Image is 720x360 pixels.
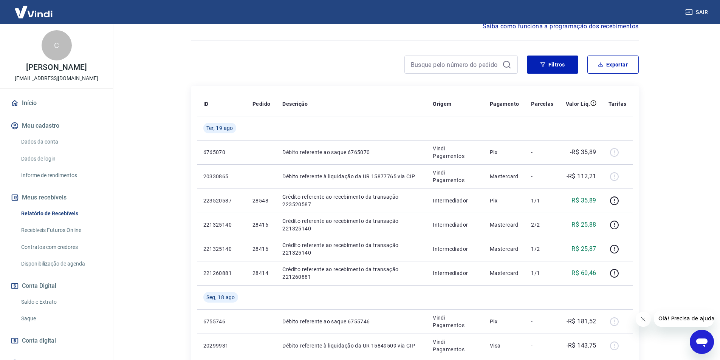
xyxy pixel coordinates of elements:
p: [PERSON_NAME] [26,63,87,71]
p: Pedido [252,100,270,108]
span: Seg, 18 ago [206,294,235,301]
span: Olá! Precisa de ajuda? [5,5,63,11]
img: Vindi [9,0,58,23]
a: Informe de rendimentos [18,168,104,183]
p: Pix [490,148,519,156]
a: Conta digital [9,332,104,349]
a: Dados da conta [18,134,104,150]
p: Intermediador [433,269,478,277]
p: 1/1 [531,269,553,277]
p: R$ 25,88 [571,220,596,229]
p: R$ 60,46 [571,269,596,278]
button: Exportar [587,56,639,74]
a: Disponibilização de agenda [18,256,104,272]
p: Mastercard [490,221,519,229]
span: Ter, 19 ago [206,124,233,132]
p: [EMAIL_ADDRESS][DOMAIN_NAME] [15,74,98,82]
p: 2/2 [531,221,553,229]
a: Início [9,95,104,111]
a: Relatório de Recebíveis [18,206,104,221]
p: Crédito referente ao recebimento da transação 223520587 [282,193,421,208]
p: 28548 [252,197,270,204]
p: Vindi Pagamentos [433,145,478,160]
p: Parcelas [531,100,553,108]
p: R$ 25,87 [571,244,596,253]
p: Intermediador [433,197,478,204]
a: Contratos com credores [18,239,104,255]
p: Intermediador [433,221,478,229]
iframe: Fechar mensagem [636,312,651,327]
p: 28416 [252,245,270,253]
iframe: Botão para abrir a janela de mensagens [690,330,714,354]
p: 28416 [252,221,270,229]
p: Vindi Pagamentos [433,314,478,329]
p: 1/1 [531,197,553,204]
p: ID [203,100,209,108]
p: 221260881 [203,269,240,277]
p: Débito referente à liquidação da UR 15849509 via CIP [282,342,421,349]
button: Sair [684,5,711,19]
p: Débito referente ao saque 6765070 [282,148,421,156]
button: Conta Digital [9,278,104,294]
p: -R$ 143,75 [567,341,596,350]
p: 221325140 [203,245,240,253]
p: 6765070 [203,148,240,156]
p: Crédito referente ao recebimento da transação 221260881 [282,266,421,281]
p: Visa [490,342,519,349]
p: Débito referente ao saque 6755746 [282,318,421,325]
p: - [531,173,553,180]
p: Valor Líq. [566,100,590,108]
a: Recebíveis Futuros Online [18,222,104,238]
p: 1/2 [531,245,553,253]
p: Pix [490,318,519,325]
div: C [42,30,72,60]
p: 221325140 [203,221,240,229]
p: Mastercard [490,245,519,253]
span: Conta digital [22,335,56,346]
p: Crédito referente ao recebimento da transação 221325140 [282,241,421,256]
p: 223520587 [203,197,240,204]
p: Tarifas [609,100,627,108]
p: Intermediador [433,245,478,253]
p: -R$ 181,52 [567,317,596,326]
a: Dados de login [18,151,104,167]
p: Pagamento [490,100,519,108]
p: Mastercard [490,269,519,277]
a: Saiba como funciona a programação dos recebimentos [483,22,639,31]
p: Vindi Pagamentos [433,169,478,184]
p: Vindi Pagamentos [433,338,478,353]
p: - [531,342,553,349]
p: 28414 [252,269,270,277]
button: Meu cadastro [9,117,104,134]
p: -R$ 112,21 [567,172,596,181]
p: 20330865 [203,173,240,180]
p: -R$ 35,89 [570,148,596,157]
a: Saldo e Extrato [18,294,104,310]
p: Origem [433,100,451,108]
p: 6755746 [203,318,240,325]
p: R$ 35,89 [571,196,596,205]
p: Pix [490,197,519,204]
p: - [531,148,553,156]
p: Mastercard [490,173,519,180]
p: Descrição [282,100,308,108]
p: - [531,318,553,325]
input: Busque pelo número do pedido [411,59,499,70]
button: Filtros [527,56,578,74]
a: Saque [18,311,104,326]
iframe: Mensagem da empresa [654,310,714,327]
p: Crédito referente ao recebimento da transação 221325140 [282,217,421,232]
p: Débito referente à liquidação da UR 15877765 via CIP [282,173,421,180]
p: 20299931 [203,342,240,349]
button: Meus recebíveis [9,189,104,206]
